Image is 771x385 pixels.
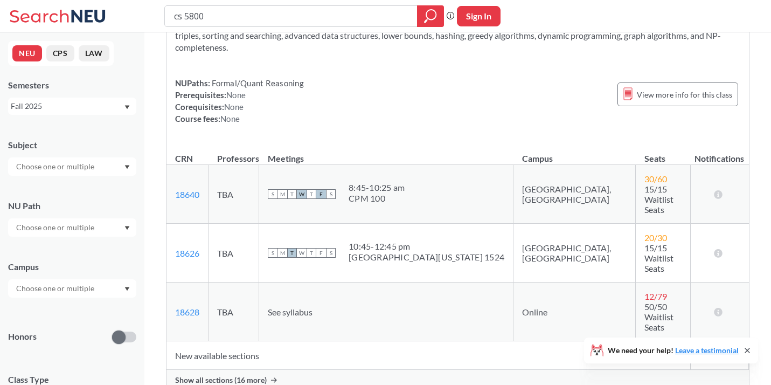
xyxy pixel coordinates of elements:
span: 15/15 Waitlist Seats [644,243,673,273]
span: None [220,114,240,123]
div: Campus [8,261,136,273]
svg: Dropdown arrow [124,165,130,169]
span: F [316,189,326,199]
td: New available sections [166,341,690,370]
a: 18626 [175,248,199,258]
span: M [277,189,287,199]
span: S [268,189,277,199]
span: S [326,189,336,199]
button: LAW [79,45,109,61]
span: T [287,248,297,258]
svg: magnifying glass [424,9,437,24]
svg: Dropdown arrow [124,287,130,291]
th: Campus [513,142,636,165]
div: [GEOGRAPHIC_DATA][US_STATE] 1524 [349,252,504,263]
div: Fall 2025Dropdown arrow [8,98,136,115]
a: 18628 [175,307,199,317]
th: Seats [636,142,691,165]
td: TBA [209,165,259,224]
div: Dropdown arrow [8,157,136,176]
td: TBA [209,224,259,283]
div: 10:45 - 12:45 pm [349,241,504,252]
td: [GEOGRAPHIC_DATA], [GEOGRAPHIC_DATA] [513,165,636,224]
span: T [307,189,316,199]
span: 50/50 Waitlist Seats [644,301,673,332]
span: S [326,248,336,258]
div: 8:45 - 10:25 am [349,182,405,193]
span: Formal/Quant Reasoning [210,78,304,88]
td: [GEOGRAPHIC_DATA], [GEOGRAPHIC_DATA] [513,224,636,283]
div: Subject [8,139,136,151]
div: CRN [175,153,193,164]
span: W [297,189,307,199]
span: We need your help! [608,347,739,354]
span: M [277,248,287,258]
span: T [307,248,316,258]
span: 30 / 60 [644,174,667,184]
span: W [297,248,307,258]
input: Choose one or multiple [11,282,101,295]
span: T [287,189,297,199]
div: NU Path [8,200,136,212]
div: Dropdown arrow [8,279,136,298]
svg: Dropdown arrow [124,105,130,109]
button: NEU [12,45,42,61]
div: magnifying glass [417,5,444,27]
svg: Dropdown arrow [124,226,130,230]
a: Leave a testimonial [675,346,739,355]
span: 15/15 Waitlist Seats [644,184,673,215]
div: NUPaths: Prerequisites: Corequisites: Course fees: [175,77,304,125]
span: Show all sections (16 more) [175,375,267,385]
td: Online [513,283,636,341]
span: 20 / 30 [644,232,667,243]
a: 18640 [175,189,199,200]
div: CPM 100 [349,193,405,204]
div: Dropdown arrow [8,218,136,237]
span: None [226,90,246,100]
th: Notifications [690,142,748,165]
th: Meetings [259,142,513,165]
div: Fall 2025 [11,100,123,112]
span: 12 / 79 [644,291,667,301]
span: See syllabus [268,307,312,317]
button: CPS [46,45,74,61]
input: Choose one or multiple [11,160,101,173]
th: Professors [209,142,259,165]
p: Honors [8,331,37,343]
div: Semesters [8,79,136,91]
span: F [316,248,326,258]
td: TBA [209,283,259,341]
input: Class, professor, course number, "phrase" [173,7,409,25]
span: S [268,248,277,258]
span: None [224,102,244,112]
span: View more info for this class [637,88,732,101]
input: Choose one or multiple [11,221,101,234]
button: Sign In [457,6,501,26]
